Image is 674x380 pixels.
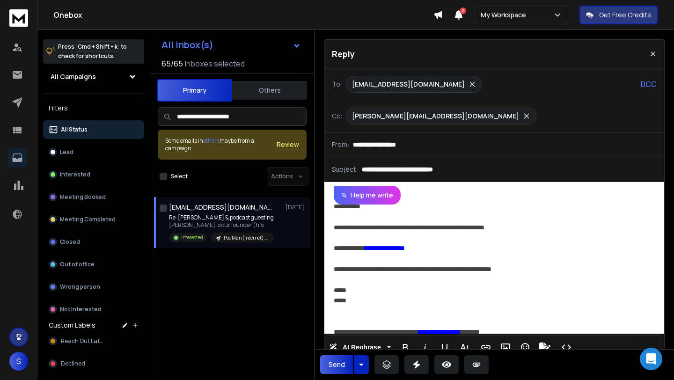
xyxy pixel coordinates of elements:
p: My Workspace [481,10,530,20]
button: All Campaigns [43,67,144,86]
button: More Text [455,338,473,357]
button: Others [232,80,307,101]
button: Emoticons [516,338,534,357]
p: PodMan (Internet) Batch #2 B ([PERSON_NAME]) [224,234,269,241]
button: Send [320,355,353,374]
button: Underline (⌘U) [436,338,454,357]
button: Get Free Credits [579,6,658,24]
p: [PERSON_NAME] is our founder (his [169,221,274,229]
p: Re: [PERSON_NAME] & podcast guesting [169,214,274,221]
img: logo [9,9,28,27]
p: From: [332,140,349,149]
p: Press to check for shortcuts. [58,42,127,61]
h3: Filters [43,102,144,115]
p: [EMAIL_ADDRESS][DOMAIN_NAME] [352,80,465,89]
button: Meeting Completed [43,210,144,229]
div: Open Intercom Messenger [640,348,662,370]
button: S [9,352,28,371]
p: Subject: [332,165,358,174]
button: Declined [43,354,144,373]
button: Meeting Booked [43,188,144,206]
button: Out of office [43,255,144,274]
h1: All Campaigns [51,72,96,81]
p: Lead [60,148,73,156]
p: Get Free Credits [599,10,651,20]
span: AI Rephrase [341,343,383,351]
h1: Onebox [53,9,433,21]
button: Help me write [334,186,401,205]
span: 2 [460,7,466,14]
button: Not Interested [43,300,144,319]
p: Cc: [332,111,342,121]
p: Interested [181,234,203,241]
p: Reply [332,47,355,60]
h1: All Inbox(s) [161,40,213,50]
label: Select [171,173,188,180]
p: To: [332,80,342,89]
span: others [203,137,220,145]
button: Wrong person [43,278,144,296]
p: Wrong person [60,283,100,291]
button: All Inbox(s) [154,36,308,54]
h1: [EMAIL_ADDRESS][DOMAIN_NAME] [169,203,272,212]
p: All Status [61,126,88,133]
p: Meeting Booked [60,193,106,201]
p: Meeting Completed [60,216,116,223]
p: Not Interested [60,306,102,313]
p: Interested [60,171,90,178]
p: [PERSON_NAME][EMAIL_ADDRESS][DOMAIN_NAME] [352,111,519,121]
button: Review [277,140,299,149]
button: Closed [43,233,144,251]
button: Lead [43,143,144,161]
button: Italic (⌘I) [416,338,434,357]
span: 65 / 65 [161,58,183,69]
span: Cmd + Shift + k [76,41,119,52]
button: Signature [536,338,554,357]
span: Reach Out Later [61,337,105,345]
button: AI Rephrase [327,338,393,357]
button: Insert Link (⌘K) [477,338,495,357]
button: Primary [157,79,232,102]
p: Closed [60,238,80,246]
button: Interested [43,165,144,184]
button: All Status [43,120,144,139]
p: BCC [641,79,657,90]
h3: Custom Labels [49,321,95,330]
p: Out of office [60,261,95,268]
p: [DATE] [286,204,307,211]
button: Insert Image (⌘P) [497,338,514,357]
div: Some emails in maybe from a campaign [165,137,277,152]
button: Bold (⌘B) [396,338,414,357]
span: Declined [61,360,85,367]
button: Code View [557,338,575,357]
h3: Inboxes selected [185,58,245,69]
button: Reach Out Later [43,332,144,351]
